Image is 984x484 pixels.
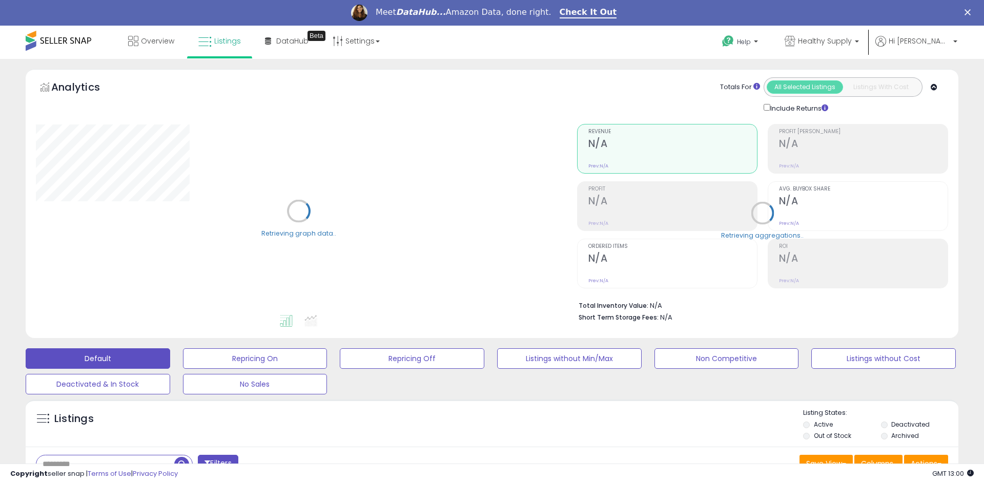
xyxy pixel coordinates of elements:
span: Overview [141,36,174,46]
a: Hi [PERSON_NAME] [875,36,957,59]
p: Listing States: [803,408,958,418]
div: Meet Amazon Data, done right. [376,7,551,17]
button: Listings without Min/Max [497,348,642,369]
label: Archived [891,431,919,440]
i: DataHub... [396,7,446,17]
h5: Analytics [51,80,120,97]
div: Retrieving aggregations.. [721,230,804,240]
button: Listings With Cost [843,80,919,94]
span: Healthy Supply [798,36,852,46]
button: Deactivated & In Stock [26,374,170,394]
button: Listings without Cost [811,348,956,369]
a: Settings [325,26,387,56]
a: Privacy Policy [133,469,178,478]
strong: Copyright [10,469,48,478]
label: Deactivated [891,420,930,429]
img: Profile image for Georgie [351,5,367,21]
div: Totals For [720,82,760,92]
i: Get Help [722,35,734,48]
button: All Selected Listings [767,80,843,94]
a: Healthy Supply [777,26,867,59]
span: Listings [214,36,241,46]
a: Listings [191,26,249,56]
label: Out of Stock [814,431,851,440]
span: Hi [PERSON_NAME] [889,36,950,46]
a: DataHub [257,26,316,56]
div: Close [965,9,975,15]
div: Tooltip anchor [307,31,325,41]
a: Help [714,27,768,59]
div: Retrieving graph data.. [261,228,336,238]
button: Repricing On [183,348,327,369]
a: Overview [120,26,182,56]
div: seller snap | | [10,469,178,479]
span: Help [737,37,751,46]
label: Active [814,420,833,429]
h5: Listings [54,412,94,426]
span: DataHub [276,36,309,46]
div: Include Returns [756,102,840,114]
button: Non Competitive [654,348,799,369]
a: Terms of Use [88,469,131,478]
span: 2025-09-11 13:00 GMT [932,469,974,478]
a: Check It Out [560,7,617,18]
button: Repricing Off [340,348,484,369]
button: Default [26,348,170,369]
button: No Sales [183,374,327,394]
